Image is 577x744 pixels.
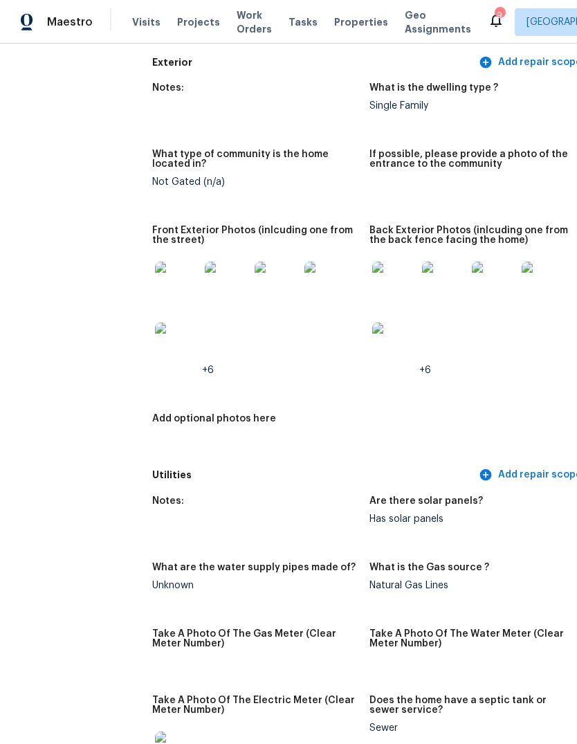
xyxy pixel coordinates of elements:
[369,723,576,733] div: Sewer
[152,83,184,93] h5: Notes:
[369,83,498,93] h5: What is the dwelling type ?
[152,414,276,424] h5: Add optional photos here
[369,696,576,715] h5: Does the home have a septic tank or sewer service?
[334,15,388,29] span: Properties
[152,177,358,187] div: Not Gated (n/a)
[369,629,576,648] h5: Take A Photo Of The Water Meter (Clear Meter Number)
[369,514,576,524] div: Has solar panels
[152,496,184,506] h5: Notes:
[237,8,272,36] span: Work Orders
[152,149,358,169] h5: What type of community is the home located in?
[369,226,576,245] h5: Back Exterior Photos (inlcuding one from the back fence facing the home)
[152,468,476,482] h5: Utilities
[177,15,220,29] span: Projects
[152,563,356,572] h5: What are the water supply pipes made of?
[405,8,471,36] span: Geo Assignments
[369,581,576,590] div: Natural Gas Lines
[419,365,431,375] span: +6
[202,365,214,375] span: +6
[132,15,161,29] span: Visits
[369,496,483,506] h5: Are there solar panels?
[152,226,358,245] h5: Front Exterior Photos (inlcuding one from the street)
[369,149,576,169] h5: If possible, please provide a photo of the entrance to the community
[47,15,93,29] span: Maestro
[288,17,318,27] span: Tasks
[369,101,576,111] div: Single Family
[152,696,358,715] h5: Take A Photo Of The Electric Meter (Clear Meter Number)
[495,8,504,22] div: 9
[369,563,489,572] h5: What is the Gas source ?
[152,629,358,648] h5: Take A Photo Of The Gas Meter (Clear Meter Number)
[152,581,358,590] div: Unknown
[152,55,476,70] h5: Exterior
